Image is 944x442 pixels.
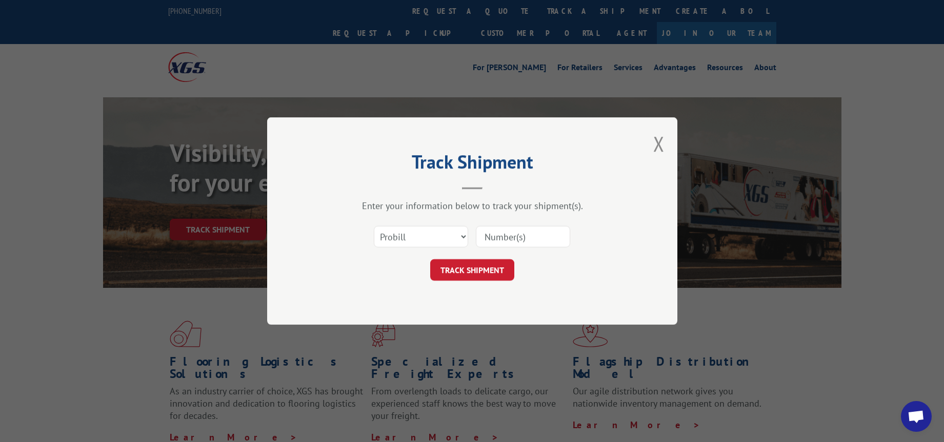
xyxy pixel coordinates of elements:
[653,130,665,157] button: Close modal
[901,401,932,432] div: Open chat
[318,155,626,174] h2: Track Shipment
[430,259,514,281] button: TRACK SHIPMENT
[476,226,570,247] input: Number(s)
[318,200,626,212] div: Enter your information below to track your shipment(s).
